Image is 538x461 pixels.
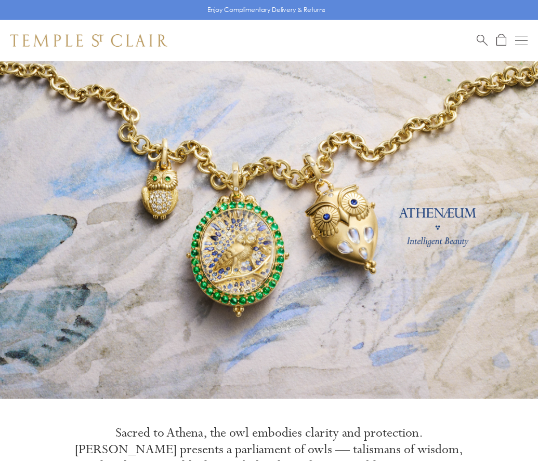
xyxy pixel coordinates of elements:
button: Open navigation [515,34,528,47]
img: Temple St. Clair [10,34,167,47]
a: Open Shopping Bag [496,34,506,47]
a: Search [477,34,488,47]
p: Enjoy Complimentary Delivery & Returns [207,5,325,15]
